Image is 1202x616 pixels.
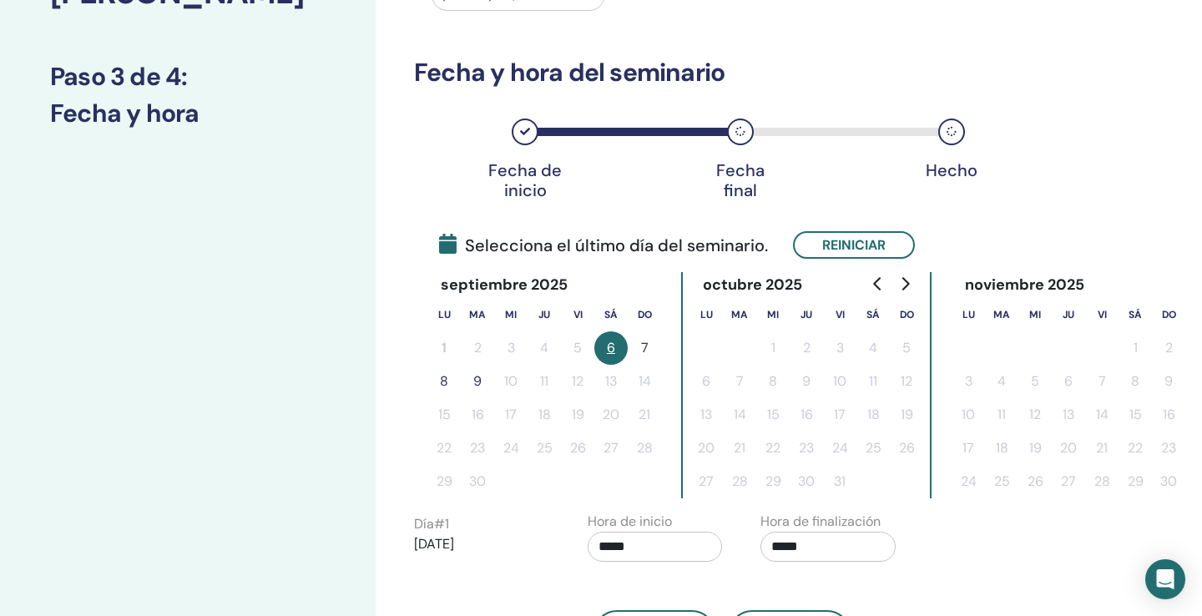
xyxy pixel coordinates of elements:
button: 19 [890,398,923,432]
span: Selecciona el último día del seminario. [439,233,768,258]
th: sábado [856,298,890,331]
button: 4 [856,331,890,365]
button: 4 [985,365,1018,398]
button: 7 [628,331,661,365]
button: 25 [856,432,890,465]
div: septiembre 2025 [427,272,582,298]
button: 17 [823,398,856,432]
th: miércoles [756,298,790,331]
button: 9 [461,365,494,398]
button: 27 [594,432,628,465]
button: 18 [528,398,561,432]
button: 2 [1152,331,1185,365]
th: miércoles [1018,298,1052,331]
button: 10 [952,398,985,432]
button: 21 [628,398,661,432]
button: 1 [1119,331,1152,365]
button: 20 [1052,432,1085,465]
button: 23 [790,432,823,465]
button: 12 [1018,398,1052,432]
button: 5 [1018,365,1052,398]
button: 11 [528,365,561,398]
th: domingo [628,298,661,331]
button: 10 [823,365,856,398]
th: jueves [790,298,823,331]
button: 14 [628,365,661,398]
button: 30 [1152,465,1185,498]
button: 25 [985,465,1018,498]
button: 6 [689,365,723,398]
label: Día # 1 [414,514,449,534]
th: lunes [689,298,723,331]
button: 22 [427,432,461,465]
div: Hecho [910,160,993,180]
button: Go to previous month [865,267,891,300]
button: 6 [1052,365,1085,398]
th: domingo [1152,298,1185,331]
button: 14 [723,398,756,432]
button: 26 [890,432,923,465]
button: 3 [952,365,985,398]
th: domingo [890,298,923,331]
button: 8 [756,365,790,398]
button: 16 [1152,398,1185,432]
button: 30 [790,465,823,498]
button: 25 [528,432,561,465]
div: octubre 2025 [689,272,816,298]
th: martes [723,298,756,331]
button: 13 [1052,398,1085,432]
button: 28 [628,432,661,465]
button: 4 [528,331,561,365]
button: 9 [790,365,823,398]
th: sábado [1119,298,1152,331]
button: 29 [756,465,790,498]
h3: Paso 3 de 4 : [50,62,326,92]
button: 17 [952,432,985,465]
button: 14 [1085,398,1119,432]
button: 18 [856,398,890,432]
div: noviembre 2025 [952,272,1098,298]
button: 15 [1119,398,1152,432]
label: Hora de inicio [588,512,672,532]
button: 6 [594,331,628,365]
button: 9 [1152,365,1185,398]
button: 18 [985,432,1018,465]
button: 20 [594,398,628,432]
button: 24 [494,432,528,465]
div: Open Intercom Messenger [1145,559,1185,599]
button: 2 [461,331,494,365]
button: 31 [823,465,856,498]
div: Fecha final [699,160,782,200]
button: 23 [1152,432,1185,465]
button: 1 [427,331,461,365]
button: 27 [1052,465,1085,498]
button: 8 [1119,365,1152,398]
button: 11 [856,365,890,398]
p: [DATE] [414,534,549,554]
button: 5 [561,331,594,365]
button: 21 [723,432,756,465]
button: 10 [494,365,528,398]
button: 5 [890,331,923,365]
button: 24 [823,432,856,465]
button: 13 [594,365,628,398]
button: 3 [823,331,856,365]
button: 21 [1085,432,1119,465]
button: 23 [461,432,494,465]
th: jueves [1052,298,1085,331]
button: 22 [756,432,790,465]
th: jueves [528,298,561,331]
label: Hora de finalización [760,512,881,532]
button: 17 [494,398,528,432]
button: 12 [890,365,923,398]
button: 30 [461,465,494,498]
button: 16 [790,398,823,432]
h3: Fecha y hora del seminario [414,58,1030,88]
button: 20 [689,432,723,465]
button: Reiniciar [793,231,915,259]
th: viernes [1085,298,1119,331]
button: 15 [756,398,790,432]
button: 7 [1085,365,1119,398]
button: 12 [561,365,594,398]
th: sábado [594,298,628,331]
